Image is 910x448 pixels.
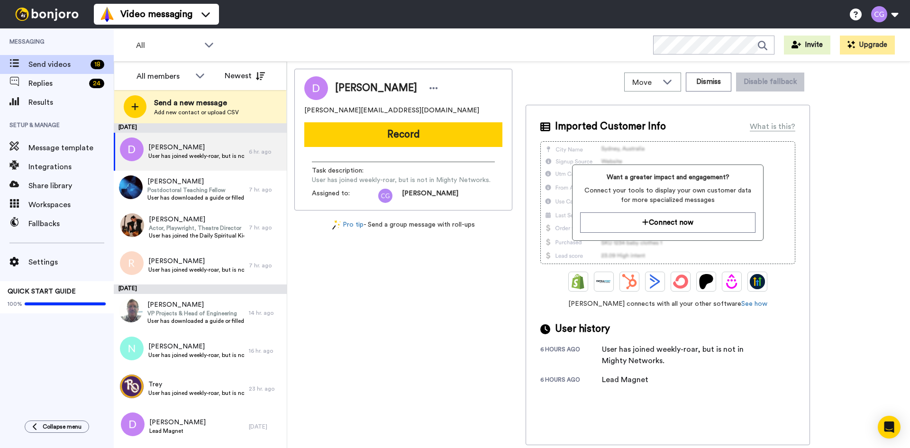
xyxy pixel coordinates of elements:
div: 7 hr. ago [249,224,282,231]
span: User history [555,322,610,336]
img: d.png [121,412,145,436]
div: [DATE] [114,123,287,133]
span: [PERSON_NAME] [147,177,244,186]
img: d.png [120,137,144,161]
span: Postdoctoral Teaching Fellow [147,186,244,194]
a: See how [741,301,767,307]
span: Results [28,97,114,108]
span: [PERSON_NAME] [402,189,458,203]
span: Video messaging [120,8,192,21]
div: [DATE] [114,284,287,294]
span: Send videos [28,59,87,70]
div: 6 hr. ago [249,148,282,155]
img: Image of Jack DeJonge [304,76,328,100]
div: 6 hours ago [540,376,602,385]
span: Assigned to: [312,189,378,203]
span: Imported Customer Info [555,119,666,134]
div: 24 [89,79,104,88]
span: Message template [28,142,114,154]
span: Collapse menu [43,423,82,430]
span: User has joined weekly-roar, but is not in Mighty Networks. [148,351,244,359]
span: Send a new message [154,97,239,109]
img: 403b7df6-fc79-4e9c-9a5e-a12a917e0d80.png [120,375,144,398]
span: [PERSON_NAME][EMAIL_ADDRESS][DOMAIN_NAME] [304,106,479,115]
div: 7 hr. ago [249,262,282,269]
span: [PERSON_NAME] [335,81,417,95]
img: Ontraport [596,274,611,289]
div: Open Intercom Messenger [878,416,901,439]
span: [PERSON_NAME] [149,215,244,224]
img: r.png [120,251,144,275]
button: Newest [218,66,272,85]
div: [DATE] [249,423,282,430]
span: All [136,40,200,51]
span: [PERSON_NAME] [148,342,244,351]
img: ActiveCampaign [647,274,663,289]
div: All members [136,71,191,82]
span: VP Projects & Head of Engineering [147,310,244,317]
span: Share library [28,180,114,192]
span: User has downloaded a guide or filled out a form that is not Weekly Roar, 30 Days or Assessment, ... [147,317,244,325]
img: bj-logo-header-white.svg [11,8,82,21]
span: Replies [28,78,85,89]
span: Workspaces [28,199,114,210]
span: Settings [28,256,114,268]
button: Invite [784,36,830,55]
button: Collapse menu [25,421,89,433]
img: ConvertKit [673,274,688,289]
img: n.png [120,337,144,360]
img: magic-wand.svg [332,220,341,230]
div: What is this? [750,121,795,132]
div: 23 hr. ago [249,385,282,393]
img: GoHighLevel [750,274,765,289]
span: Integrations [28,161,114,173]
span: [PERSON_NAME] [149,418,206,427]
a: Pro tip [332,220,364,230]
span: Connect your tools to display your own customer data for more specialized messages [580,186,755,205]
img: cg.png [378,189,392,203]
button: Dismiss [686,73,731,91]
img: 711ed009-593b-4370-b4bc-489cc493a45a.jpg [119,299,143,322]
div: 6 hours ago [540,346,602,366]
span: 100% [8,300,22,308]
span: [PERSON_NAME] [148,256,244,266]
span: User has joined weekly-roar, but is not in Mighty Networks. [148,266,244,274]
img: dda59de6-19eb-4d89-8544-34205b219a13.jpg [120,213,144,237]
span: Fallbacks [28,218,114,229]
span: Actor, Playwright, Theatre Director [149,224,244,232]
div: 14 hr. ago [249,309,282,317]
button: Upgrade [840,36,895,55]
span: User has joined the Daily Spiritual Kick Off [149,232,244,239]
span: User has downloaded a guide or filled out a form that is not Weekly Roar, 30 Days or Assessment, ... [147,194,244,201]
div: 7 hr. ago [249,186,282,193]
div: User has joined weekly-roar, but is not in Mighty Networks. [602,344,754,366]
div: Lead Magnet [602,374,649,385]
span: [PERSON_NAME] connects with all your other software [540,299,795,309]
span: Lead Magnet [149,427,206,435]
div: 18 [91,60,104,69]
span: Task description : [312,166,378,175]
div: 16 hr. ago [249,347,282,355]
img: Drip [724,274,739,289]
span: User has joined weekly-roar, but is not in Mighty Networks. [148,389,244,397]
span: [PERSON_NAME] [147,300,244,310]
span: Trey [148,380,244,389]
img: Shopify [571,274,586,289]
span: User has joined weekly-roar, but is not in Mighty Networks. [312,175,491,185]
span: Add new contact or upload CSV [154,109,239,116]
button: Connect now [580,212,755,233]
span: Want a greater impact and engagement? [580,173,755,182]
button: Disable fallback [736,73,804,91]
img: Hubspot [622,274,637,289]
button: Record [304,122,502,147]
span: User has joined weekly-roar, but is not in Mighty Networks. [148,152,244,160]
span: Move [632,77,658,88]
span: [PERSON_NAME] [148,143,244,152]
img: c33b822e-91c9-4414-96c4-4c3de1cd169a.jpg [119,175,143,199]
span: QUICK START GUIDE [8,288,76,295]
div: - Send a group message with roll-ups [294,220,512,230]
img: Patreon [699,274,714,289]
img: vm-color.svg [100,7,115,22]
